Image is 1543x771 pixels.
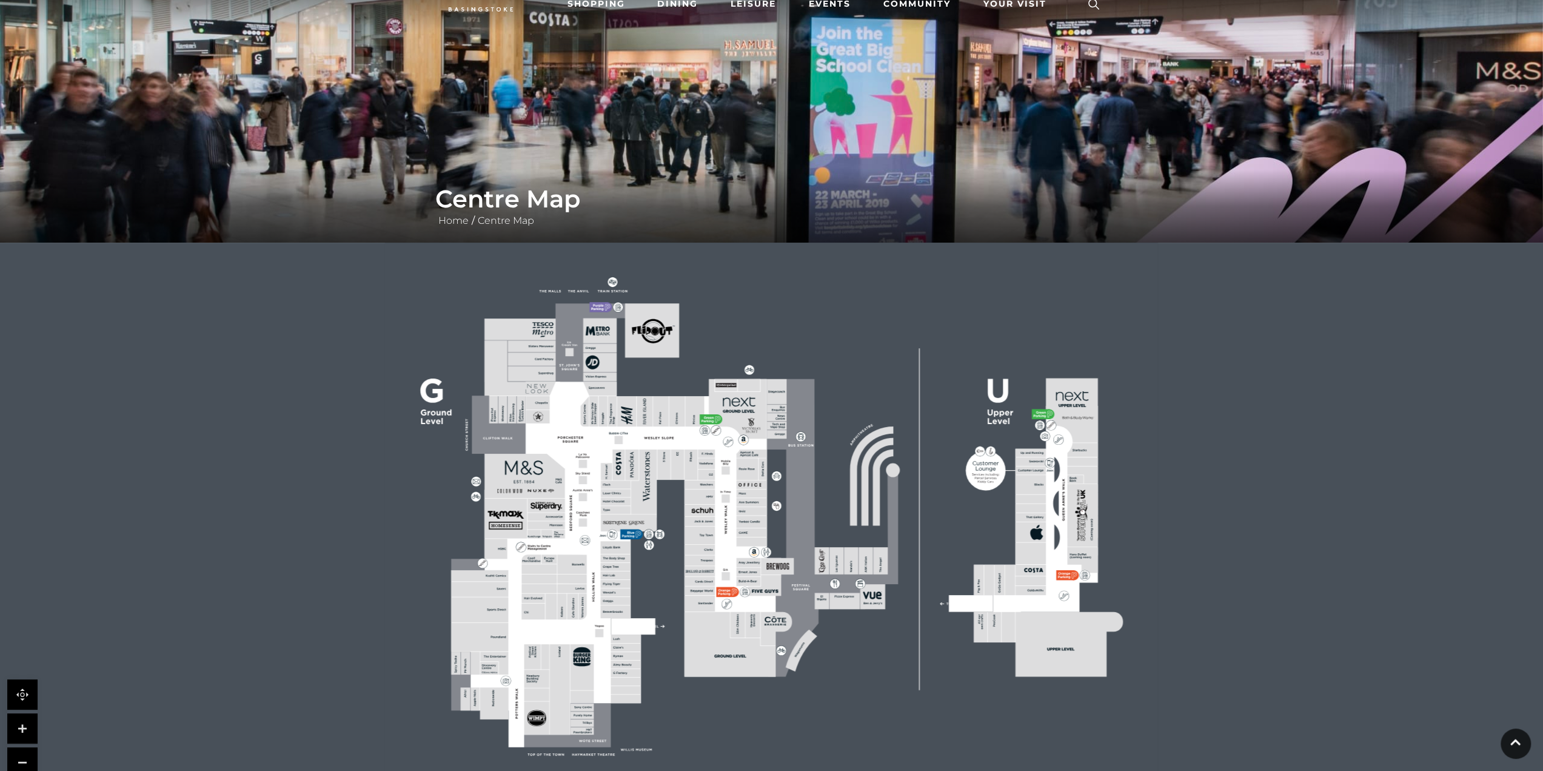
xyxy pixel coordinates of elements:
[475,215,537,226] a: Centre Map
[435,215,472,226] a: Home
[426,184,1117,228] div: /
[435,184,1108,214] h1: Centre Map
